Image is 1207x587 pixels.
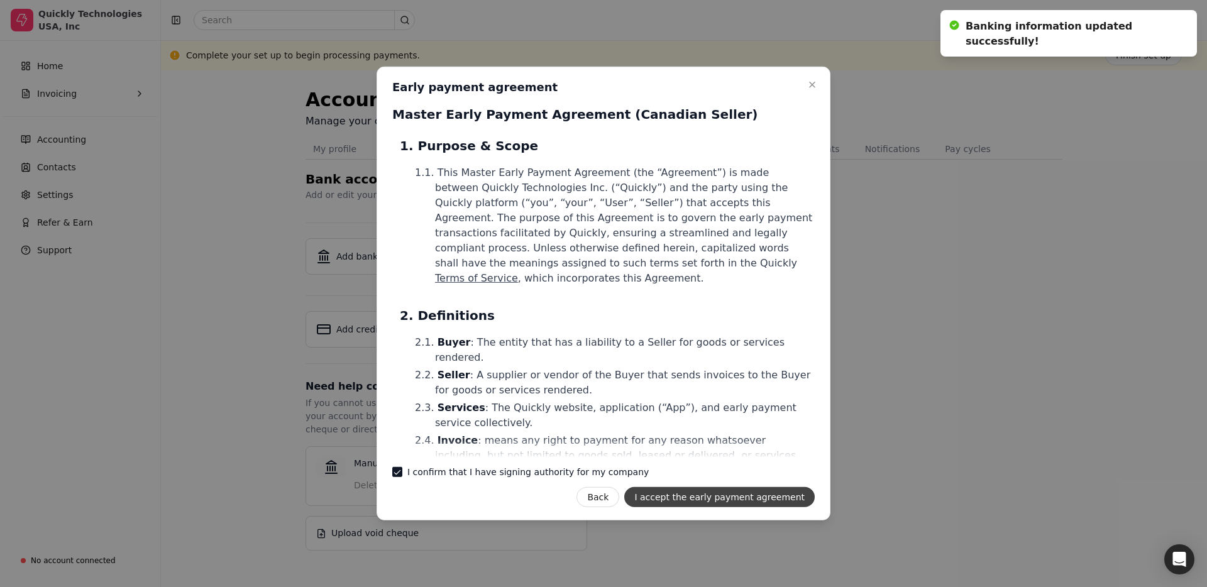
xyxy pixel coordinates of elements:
[438,369,470,381] span: Seller
[392,105,815,124] div: Master Early Payment Agreement (Canadian Seller)
[425,433,815,478] li: : means any right to payment for any reason whatsoever including, but not limited to goods sold, ...
[425,165,815,286] li: This Master Early Payment Agreement (the “Agreement”) is made between Quickly Technologies Inc. (...
[425,400,815,431] li: : The Quickly website, application (“App”), and early payment service collectively.
[966,19,1172,49] div: Banking information updated successfully!
[624,487,815,507] button: I accept the early payment agreement
[438,434,478,446] span: Invoice
[425,335,815,365] li: : The entity that has a liability to a Seller for goods or services rendered.
[412,136,815,286] li: Purpose & Scope
[576,487,619,507] button: Back
[392,80,558,95] h2: Early payment agreement
[425,368,815,398] li: : A supplier or vendor of the Buyer that sends invoices to the Buyer for goods or services rendered.
[435,272,518,284] a: Terms of Service
[412,306,815,541] li: Definitions
[407,468,649,476] label: I confirm that I have signing authority for my company
[438,336,471,348] span: Buyer
[438,402,485,414] span: Services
